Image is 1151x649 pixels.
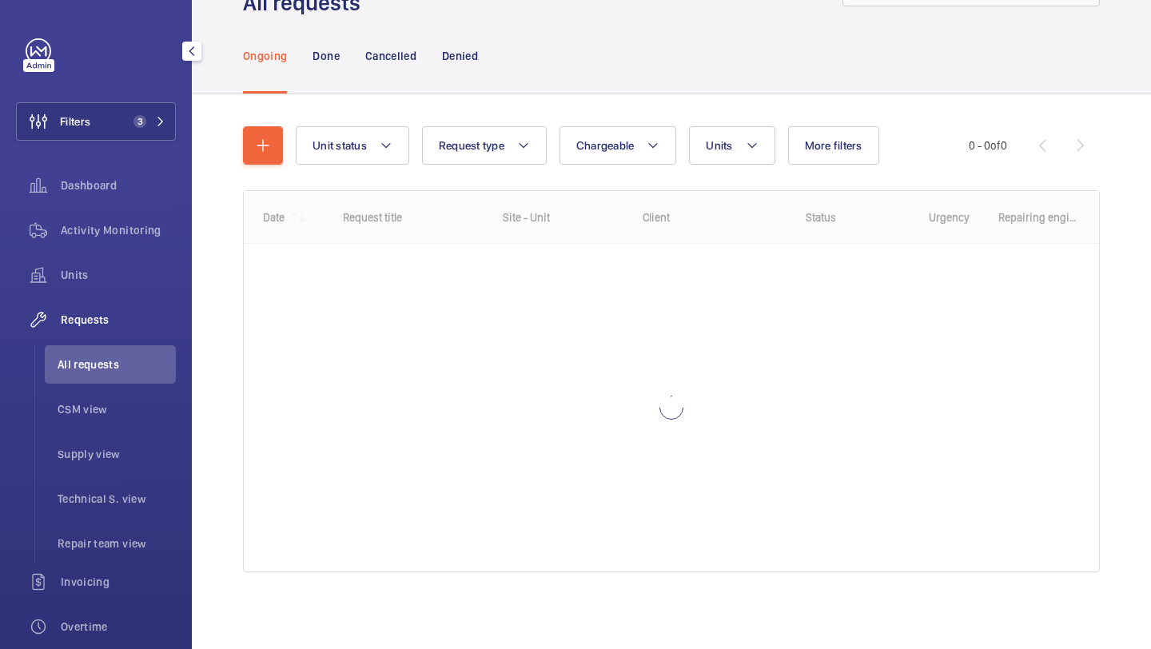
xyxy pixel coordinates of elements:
p: Cancelled [365,48,416,64]
span: Invoicing [61,574,176,590]
button: Units [689,126,775,165]
p: Done [313,48,339,64]
button: Filters3 [16,102,176,141]
span: CSM view [58,401,176,417]
p: Ongoing [243,48,287,64]
span: Dashboard [61,177,176,193]
span: 0 - 0 0 [969,140,1007,151]
span: of [990,139,1001,152]
span: Requests [61,312,176,328]
span: Repair team view [58,536,176,551]
span: All requests [58,356,176,372]
span: Technical S. view [58,491,176,507]
span: Activity Monitoring [61,222,176,238]
span: Filters [60,113,90,129]
span: Unit status [313,139,367,152]
span: Units [706,139,732,152]
span: Request type [439,139,504,152]
span: Overtime [61,619,176,635]
span: More filters [805,139,862,152]
button: Request type [422,126,547,165]
span: 3 [133,115,146,128]
span: Chargeable [576,139,635,152]
button: More filters [788,126,879,165]
span: Supply view [58,446,176,462]
p: Denied [442,48,478,64]
span: Units [61,267,176,283]
button: Chargeable [560,126,677,165]
button: Unit status [296,126,409,165]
